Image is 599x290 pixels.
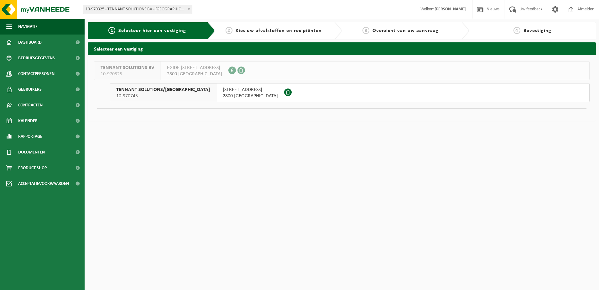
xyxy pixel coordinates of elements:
span: Dashboard [18,35,42,50]
span: EGIDE [STREET_ADDRESS] [167,65,222,71]
span: Contracten [18,97,43,113]
button: TENNANT SOLUTIONS/[GEOGRAPHIC_DATA] 10-970745 [STREET_ADDRESS]2800 [GEOGRAPHIC_DATA] [110,83,590,102]
span: 2 [226,27,232,34]
span: Kalender [18,113,38,129]
span: Navigatie [18,19,38,35]
span: 10-970325 - TENNANT SOLUTIONS BV - MECHELEN [83,5,192,14]
span: Documenten [18,144,45,160]
span: 3 [362,27,369,34]
span: Bedrijfsgegevens [18,50,55,66]
span: Gebruikers [18,82,42,97]
span: 2800 [GEOGRAPHIC_DATA] [223,93,278,99]
span: Rapportage [18,129,42,144]
span: [STREET_ADDRESS] [223,87,278,93]
span: TENNANT SOLUTIONS BV [101,65,154,71]
span: Contactpersonen [18,66,55,82]
span: Bevestiging [523,28,551,33]
span: 10-970325 [101,71,154,77]
h2: Selecteer een vestiging [88,42,596,55]
span: 2800 [GEOGRAPHIC_DATA] [167,71,222,77]
span: Product Shop [18,160,47,176]
span: 1 [108,27,115,34]
span: Acceptatievoorwaarden [18,176,69,191]
strong: [PERSON_NAME] [435,7,466,12]
span: 4 [513,27,520,34]
span: 10-970745 [116,93,210,99]
span: Kies uw afvalstoffen en recipiënten [236,28,322,33]
span: TENNANT SOLUTIONS/[GEOGRAPHIC_DATA] [116,87,210,93]
span: Selecteer hier een vestiging [118,28,186,33]
span: Overzicht van uw aanvraag [372,28,439,33]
